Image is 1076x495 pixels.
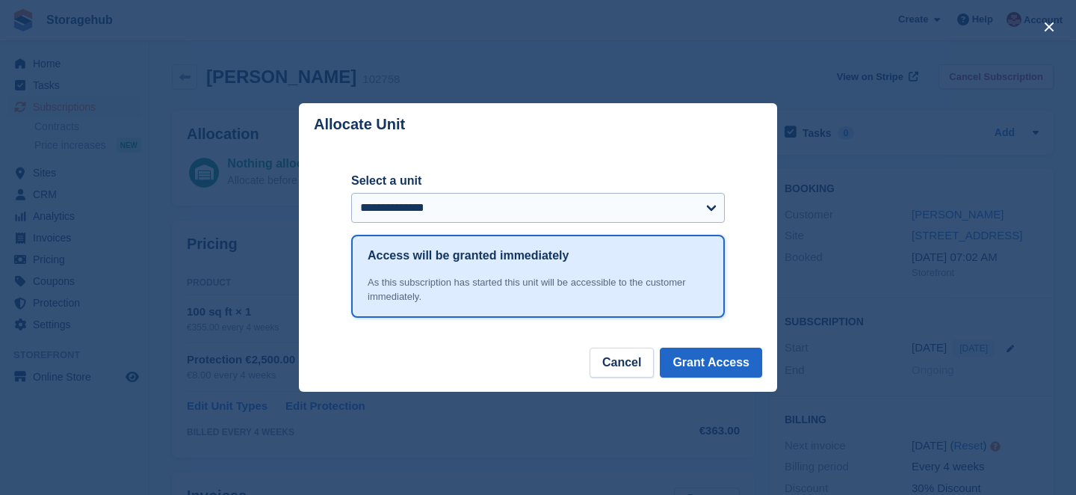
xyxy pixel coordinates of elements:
[351,172,725,190] label: Select a unit
[1037,15,1061,39] button: close
[590,348,654,378] button: Cancel
[314,116,405,133] p: Allocate Unit
[368,275,708,304] div: As this subscription has started this unit will be accessible to the customer immediately.
[368,247,569,265] h1: Access will be granted immediately
[660,348,762,378] button: Grant Access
